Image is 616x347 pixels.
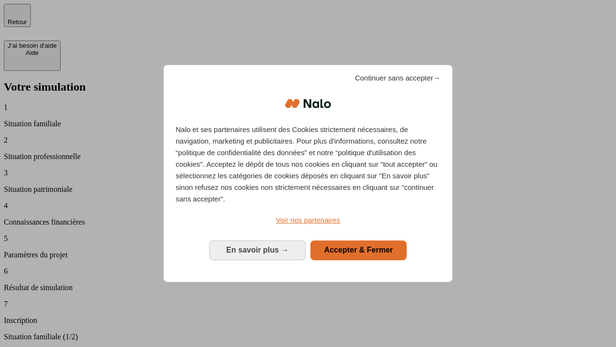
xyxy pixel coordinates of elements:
button: En savoir plus: Configurer vos consentements [209,240,306,260]
span: En savoir plus → [226,246,289,254]
a: Voir nos partenaires [176,214,440,226]
span: Accepter & Fermer [324,246,393,254]
p: Nalo et ses partenaires utilisent des Cookies strictement nécessaires, de navigation, marketing e... [176,124,440,205]
div: Bienvenue chez Nalo Gestion du consentement [164,65,452,281]
span: Continuer sans accepter→ [355,72,440,84]
span: Voir nos partenaires [276,216,340,224]
img: Logo [285,89,331,118]
button: Accepter & Fermer: Accepter notre traitement des données et fermer [310,240,407,260]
